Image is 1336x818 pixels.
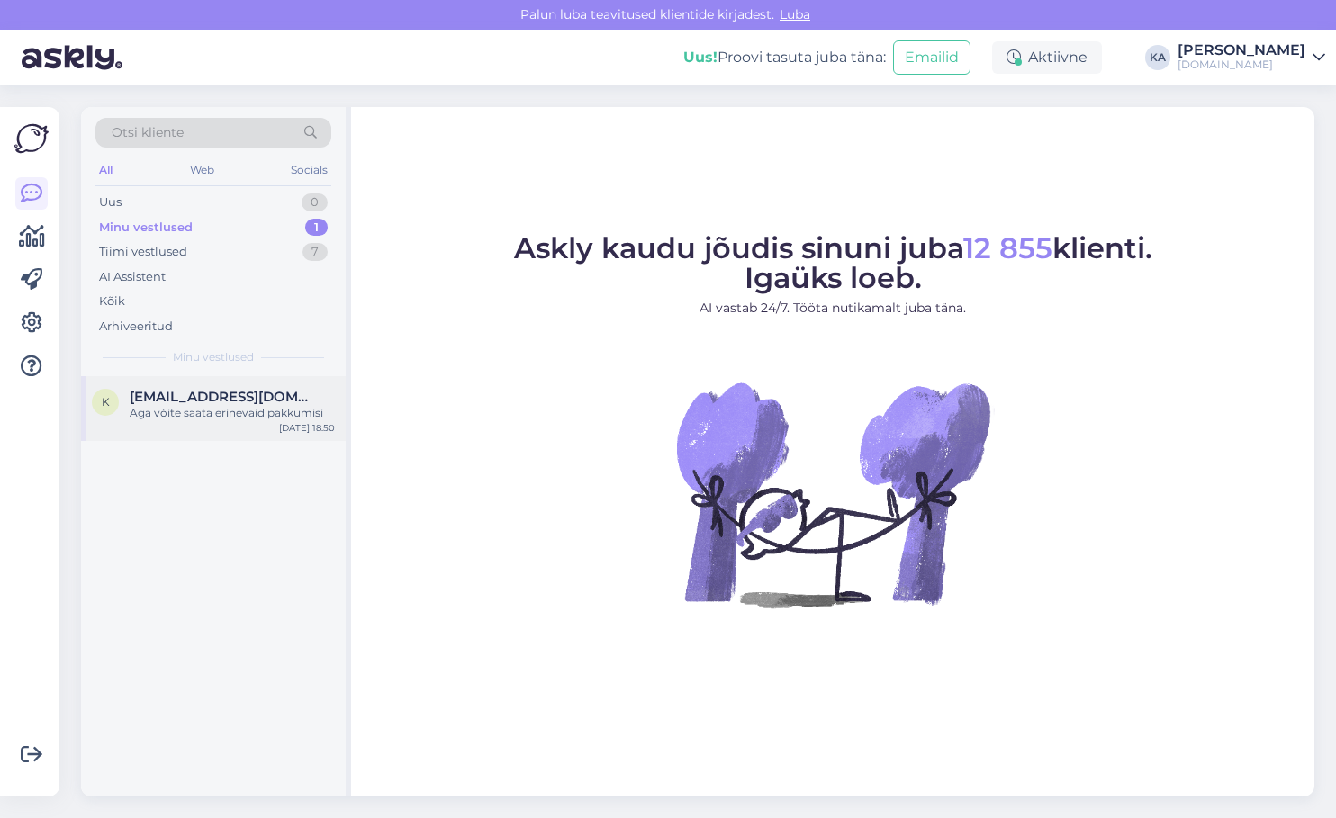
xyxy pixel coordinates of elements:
[1178,43,1325,72] a: [PERSON_NAME][DOMAIN_NAME]
[95,158,116,182] div: All
[99,193,122,211] div: Uus
[102,395,110,409] span: K
[186,158,218,182] div: Web
[112,123,184,142] span: Otsi kliente
[1145,45,1170,70] div: KA
[99,268,166,286] div: AI Assistent
[305,219,328,237] div: 1
[514,230,1152,295] span: Askly kaudu jõudis sinuni juba klienti. Igaüks loeb.
[671,332,995,656] img: No Chat active
[1178,58,1305,72] div: [DOMAIN_NAME]
[130,389,317,405] span: Kerli.pelt@gmail.com
[683,47,886,68] div: Proovi tasuta juba täna:
[302,243,328,261] div: 7
[14,121,49,156] img: Askly Logo
[302,193,328,211] div: 0
[514,299,1152,318] p: AI vastab 24/7. Tööta nutikamalt juba täna.
[992,41,1102,74] div: Aktiivne
[279,421,335,435] div: [DATE] 18:50
[99,292,125,310] div: Kõik
[99,243,187,261] div: Tiimi vestlused
[99,219,193,237] div: Minu vestlused
[287,158,331,182] div: Socials
[173,349,254,365] span: Minu vestlused
[683,49,718,66] b: Uus!
[893,40,970,75] button: Emailid
[130,405,335,421] div: Aga vòite saata erinevaid pakkumisi
[963,230,1052,265] span: 12 855
[99,318,173,336] div: Arhiveeritud
[1178,43,1305,58] div: [PERSON_NAME]
[774,6,816,22] span: Luba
